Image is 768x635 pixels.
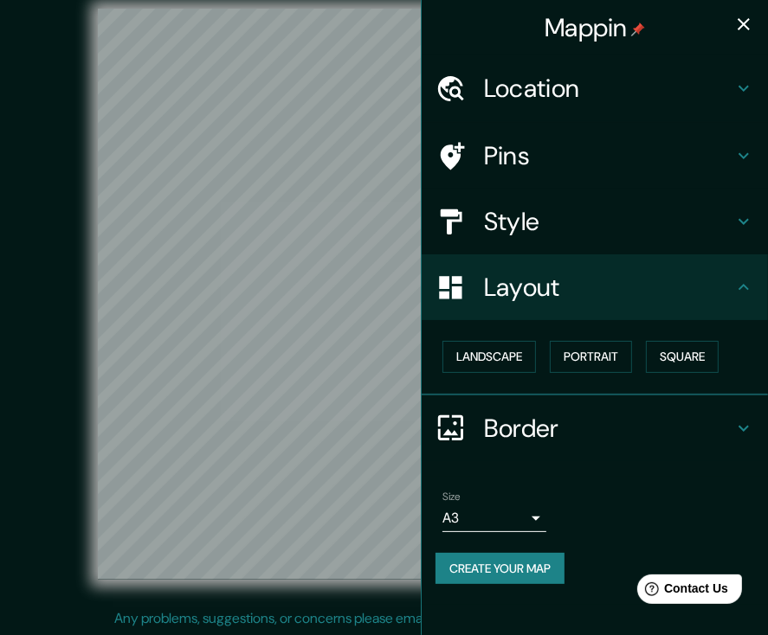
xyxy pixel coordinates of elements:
[484,272,733,303] h4: Layout
[484,73,733,104] h4: Location
[98,9,669,580] canvas: Map
[436,553,565,585] button: Create your map
[484,206,733,237] h4: Style
[422,123,768,189] div: Pins
[422,189,768,254] div: Style
[442,341,536,373] button: Landscape
[115,608,648,629] p: Any problems, suggestions, or concerns please email .
[550,341,632,373] button: Portrait
[422,254,768,320] div: Layout
[484,140,733,171] h4: Pins
[422,55,768,121] div: Location
[442,504,546,532] div: A3
[442,489,461,504] label: Size
[484,413,733,444] h4: Border
[545,12,645,43] h4: Mappin
[422,395,768,461] div: Border
[646,341,719,373] button: Square
[614,568,749,616] iframe: Help widget launcher
[631,22,645,36] img: pin-icon.png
